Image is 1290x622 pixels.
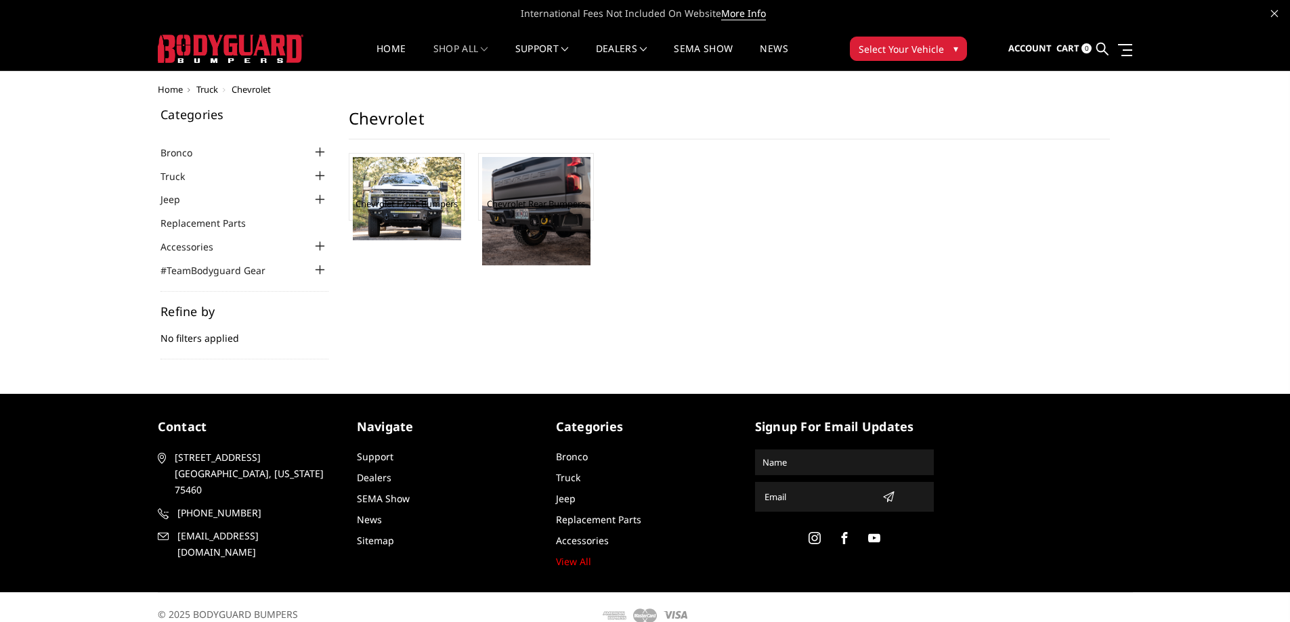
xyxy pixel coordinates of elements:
[158,35,303,63] img: BODYGUARD BUMPERS
[556,471,580,484] a: Truck
[160,263,282,277] a: #TeamBodyguard Gear
[1081,43,1092,53] span: 0
[357,418,536,436] h5: Navigate
[158,418,337,436] h5: contact
[232,83,271,95] span: Chevrolet
[850,37,967,61] button: Select Your Vehicle
[175,449,332,498] span: [STREET_ADDRESS] [GEOGRAPHIC_DATA], [US_STATE] 75460
[596,44,647,70] a: Dealers
[357,513,382,526] a: News
[1008,30,1052,67] a: Account
[160,240,230,254] a: Accessories
[556,450,588,463] a: Bronco
[158,528,337,560] a: [EMAIL_ADDRESS][DOMAIN_NAME]
[1056,42,1079,54] span: Cart
[556,555,591,568] a: View All
[759,486,877,508] input: Email
[357,450,393,463] a: Support
[1008,42,1052,54] span: Account
[487,198,585,210] a: Chevrolet Rear Bumpers
[556,418,735,436] h5: Categories
[349,108,1110,139] h1: Chevrolet
[433,44,488,70] a: shop all
[377,44,406,70] a: Home
[953,41,958,55] span: ▾
[859,42,944,56] span: Select Your Vehicle
[158,83,183,95] a: Home
[356,198,458,210] a: Chevrolet Front Bumpers
[755,418,934,436] h5: signup for email updates
[357,492,410,505] a: SEMA Show
[177,505,335,521] span: [PHONE_NUMBER]
[357,534,394,547] a: Sitemap
[556,492,576,505] a: Jeep
[160,216,263,230] a: Replacement Parts
[515,44,569,70] a: Support
[760,44,788,70] a: News
[160,192,197,206] a: Jeep
[1056,30,1092,67] a: Cart 0
[160,108,328,120] h5: Categories
[158,608,298,621] span: © 2025 BODYGUARD BUMPERS
[721,7,766,20] a: More Info
[158,505,337,521] a: [PHONE_NUMBER]
[160,169,202,183] a: Truck
[556,513,641,526] a: Replacement Parts
[160,146,209,160] a: Bronco
[160,305,328,317] h5: Refine by
[160,305,328,359] div: No filters applied
[674,44,733,70] a: SEMA Show
[357,471,391,484] a: Dealers
[177,528,335,560] span: [EMAIL_ADDRESS][DOMAIN_NAME]
[757,451,932,473] input: Name
[196,83,218,95] a: Truck
[556,534,609,547] a: Accessories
